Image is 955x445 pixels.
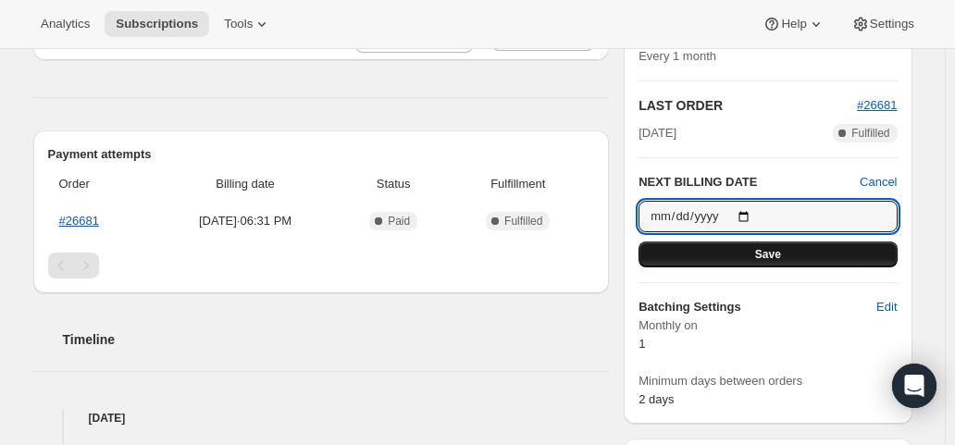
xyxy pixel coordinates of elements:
[345,175,441,193] span: Status
[33,409,610,427] h4: [DATE]
[870,17,914,31] span: Settings
[857,96,897,115] button: #26681
[388,214,410,229] span: Paid
[851,126,889,141] span: Fulfilled
[213,11,282,37] button: Tools
[105,11,209,37] button: Subscriptions
[453,175,583,193] span: Fulfillment
[639,298,876,316] h6: Batching Settings
[755,247,781,262] span: Save
[63,330,610,349] h2: Timeline
[59,214,99,228] a: #26681
[781,17,806,31] span: Help
[48,145,595,164] h2: Payment attempts
[751,11,836,37] button: Help
[860,173,897,192] button: Cancel
[639,316,897,335] span: Monthly on
[48,253,595,278] nav: Pagination
[840,11,925,37] button: Settings
[48,164,152,204] th: Order
[156,175,334,193] span: Billing date
[224,17,253,31] span: Tools
[865,292,908,322] button: Edit
[639,96,857,115] h2: LAST ORDER
[639,337,645,351] span: 1
[639,49,716,63] span: Every 1 month
[116,17,198,31] span: Subscriptions
[639,173,860,192] h2: NEXT BILLING DATE
[639,392,674,406] span: 2 days
[30,11,101,37] button: Analytics
[857,98,897,112] a: #26681
[639,241,897,267] button: Save
[639,372,897,390] span: Minimum days between orders
[876,298,897,316] span: Edit
[639,124,676,142] span: [DATE]
[156,212,334,230] span: [DATE] · 06:31 PM
[41,17,90,31] span: Analytics
[504,214,542,229] span: Fulfilled
[892,364,936,408] div: Open Intercom Messenger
